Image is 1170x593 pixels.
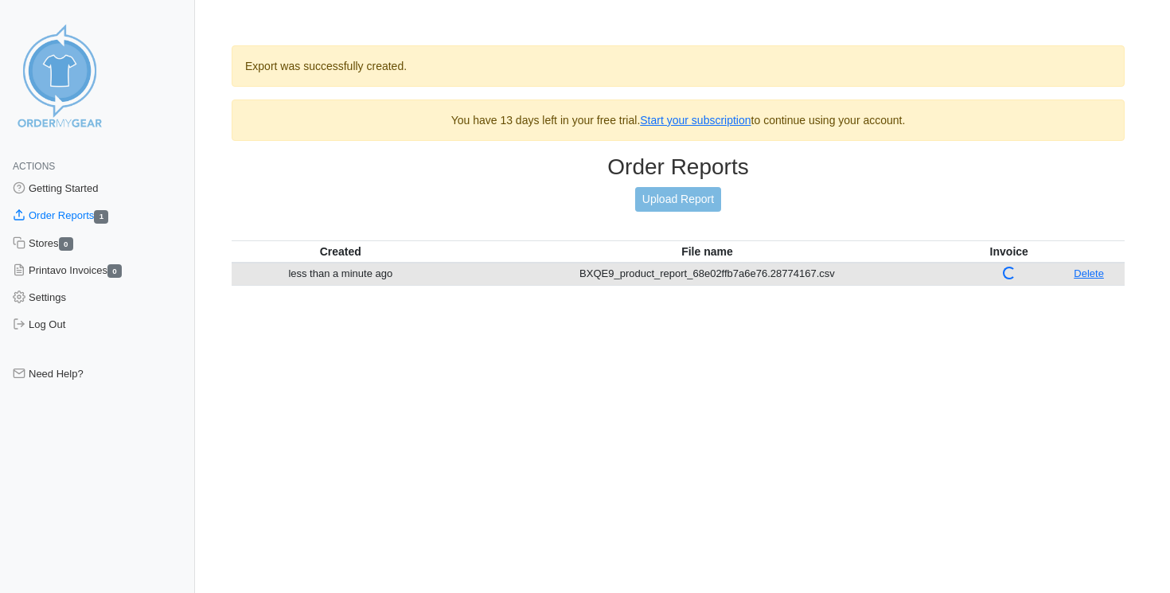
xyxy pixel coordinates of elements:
[450,263,965,286] td: BXQE9_product_report_68e02ffb7a6e76.28774167.csv
[635,187,721,212] a: Upload Report
[232,45,1125,87] div: Export was successfully created.
[13,161,55,172] span: Actions
[965,240,1053,263] th: Invoice
[1074,267,1104,279] a: Delete
[232,99,1125,141] div: You have 13 days left in your free trial. to continue using your account.
[59,237,73,251] span: 0
[640,114,751,127] a: Start your subscription
[450,240,965,263] th: File name
[232,154,1125,181] h3: Order Reports
[94,210,108,224] span: 1
[107,264,122,278] span: 0
[232,263,450,286] td: less than a minute ago
[232,240,450,263] th: Created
